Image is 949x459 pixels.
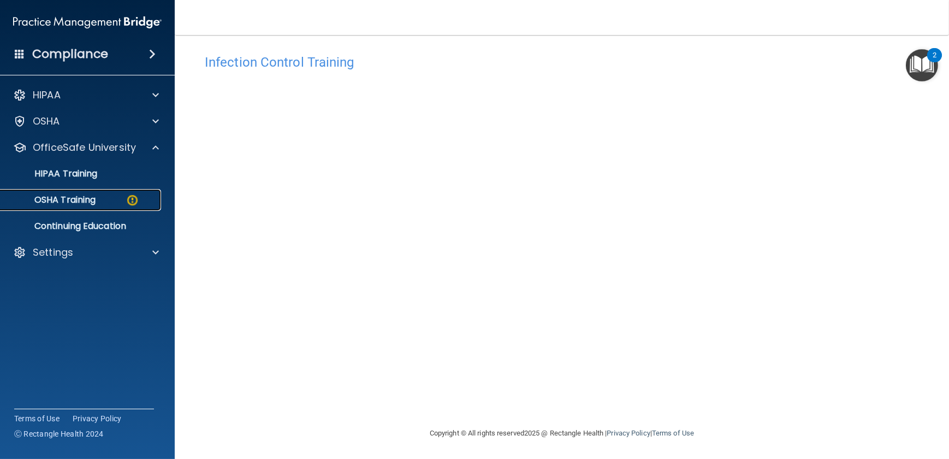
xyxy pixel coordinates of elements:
a: Settings [13,246,159,259]
p: HIPAA [33,89,61,102]
span: Ⓒ Rectangle Health 2024 [14,428,104,439]
h4: Infection Control Training [205,55,919,69]
p: Continuing Education [7,221,156,232]
img: PMB logo [13,11,162,33]
p: OSHA Training [7,195,96,205]
p: HIPAA Training [7,168,97,179]
p: OfficeSafe University [33,141,136,154]
a: OfficeSafe University [13,141,159,154]
a: Terms of Use [14,413,60,424]
a: Privacy Policy [607,429,650,437]
a: Privacy Policy [73,413,122,424]
p: OSHA [33,115,60,128]
div: Copyright © All rights reserved 2025 @ Rectangle Health | | [363,416,761,451]
p: Settings [33,246,73,259]
a: OSHA [13,115,159,128]
iframe: infection-control-training [205,75,751,411]
button: Open Resource Center, 2 new notifications [906,49,938,81]
div: 2 [933,55,936,69]
a: HIPAA [13,89,159,102]
a: Terms of Use [652,429,694,437]
img: warning-circle.0cc9ac19.png [126,193,139,207]
h4: Compliance [32,46,108,62]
